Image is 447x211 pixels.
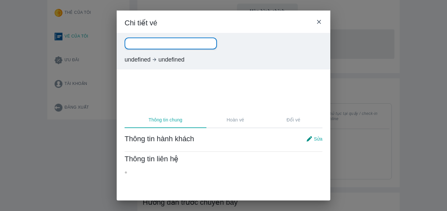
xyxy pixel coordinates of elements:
span: Thông tin hành khách [125,134,194,144]
p: Thông tin chung [149,117,182,123]
span: Thông tin liên hệ [125,154,178,164]
div: transportation tabs [125,112,322,128]
p: Hoàn vé [227,117,244,123]
span: undefined [125,56,151,64]
span: undefined [158,56,184,64]
img: pen [306,136,313,142]
span: Sửa [314,136,322,142]
span: Chi tiết vé [125,18,157,28]
p: Đổi vé [287,117,300,123]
